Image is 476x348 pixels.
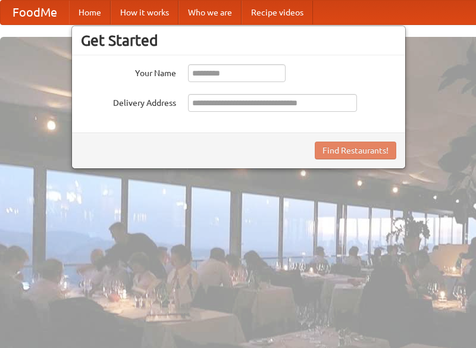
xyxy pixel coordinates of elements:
a: How it works [111,1,178,24]
a: FoodMe [1,1,69,24]
label: Your Name [81,64,176,79]
button: Find Restaurants! [315,142,396,159]
label: Delivery Address [81,94,176,109]
a: Recipe videos [242,1,313,24]
a: Who we are [178,1,242,24]
h3: Get Started [81,32,396,49]
a: Home [69,1,111,24]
